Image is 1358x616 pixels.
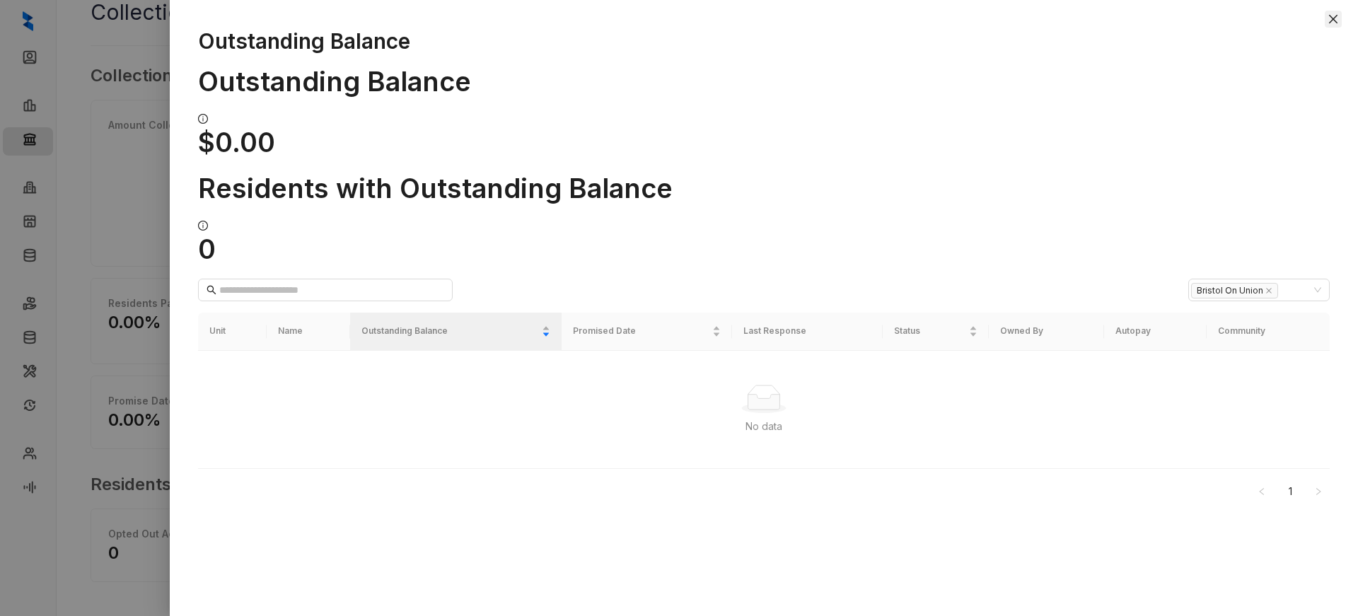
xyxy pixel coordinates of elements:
h1: Outstanding Balance [198,28,1330,54]
span: search [207,285,216,295]
button: left [1250,480,1273,503]
th: Unit [198,313,267,350]
th: Community [1207,313,1330,350]
li: 1 [1279,480,1301,503]
span: Bristol On Union [1191,283,1278,298]
button: Close [1325,11,1342,28]
div: No data [215,419,1313,434]
th: Status [883,313,989,350]
span: right [1314,487,1323,496]
th: Promised Date [562,313,732,350]
h1: Residents with Outstanding Balance [198,172,1330,204]
li: Next Page [1307,480,1330,503]
th: Owned By [989,313,1105,350]
span: info-circle [198,114,208,124]
button: right [1307,480,1330,503]
span: left [1258,487,1266,496]
span: close [1265,287,1272,294]
h1: $0.00 [198,126,1330,158]
a: 1 [1279,481,1301,502]
h1: 0 [198,233,1330,265]
th: Autopay [1104,313,1206,350]
span: Promised Date [573,325,709,338]
th: Last Response [732,313,883,350]
span: Outstanding Balance [361,325,539,338]
li: Previous Page [1250,480,1273,503]
h1: Outstanding Balance [198,65,1330,98]
span: info-circle [198,221,208,231]
span: Status [894,325,966,338]
th: Name [267,313,350,350]
span: close [1328,13,1339,25]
